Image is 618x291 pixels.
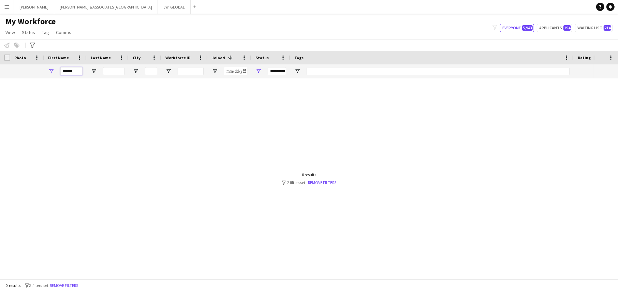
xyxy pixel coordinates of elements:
input: Joined Filter Input [224,67,247,75]
button: Remove filters [48,282,79,289]
a: Status [19,28,38,37]
input: Last Name Filter Input [103,67,124,75]
button: Open Filter Menu [133,68,139,74]
button: Open Filter Menu [91,68,97,74]
input: Tags Filter Input [307,67,570,75]
span: 5,943 [522,25,533,31]
button: Open Filter Menu [48,68,54,74]
a: Remove filters [308,180,336,185]
button: Open Filter Menu [165,68,172,74]
input: Workforce ID Filter Input [178,67,204,75]
span: My Workforce [5,16,56,27]
span: Photo [14,55,26,60]
span: Tag [42,29,49,35]
span: Status [255,55,269,60]
input: First Name Filter Input [60,67,83,75]
span: Rating [578,55,591,60]
a: View [3,28,18,37]
button: JWI GLOBAL [158,0,191,14]
span: Workforce ID [165,55,191,60]
div: 0 results [282,172,336,177]
span: Comms [56,29,71,35]
button: [PERSON_NAME] & ASSOCIATES [GEOGRAPHIC_DATA] [54,0,158,14]
span: Joined [212,55,225,60]
button: Open Filter Menu [294,68,300,74]
span: First Name [48,55,69,60]
button: Open Filter Menu [255,68,262,74]
button: Everyone5,943 [500,24,534,32]
a: Comms [53,28,74,37]
span: View [5,29,15,35]
button: Open Filter Menu [212,68,218,74]
input: City Filter Input [145,67,157,75]
app-action-btn: Advanced filters [28,41,36,49]
span: Status [22,29,35,35]
span: Last Name [91,55,111,60]
div: 2 filters set [282,180,336,185]
button: [PERSON_NAME] [14,0,54,14]
span: Tags [294,55,304,60]
a: Tag [39,28,52,37]
button: Waiting list214 [575,24,613,32]
button: Applicants194 [537,24,572,32]
span: 214 [604,25,611,31]
span: City [133,55,141,60]
span: 194 [563,25,571,31]
span: 2 filters set [29,283,48,288]
input: Column with Header Selection [4,55,10,61]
